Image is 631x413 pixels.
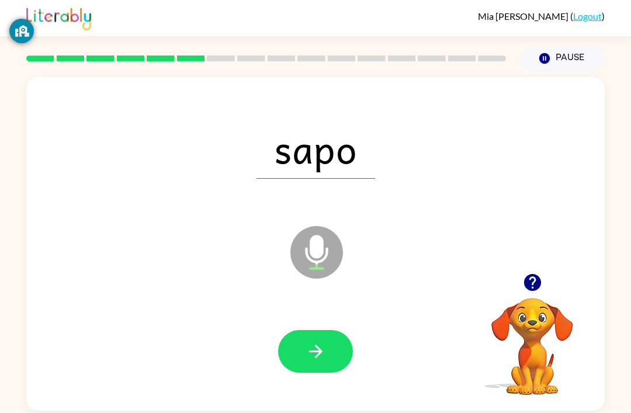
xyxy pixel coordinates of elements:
span: sapo [256,118,375,179]
button: Pause [520,45,605,72]
a: Logout [573,11,602,22]
div: ( ) [478,11,605,22]
button: GoGuardian Privacy Information [9,19,34,43]
img: Literably [26,5,91,30]
span: Mia [PERSON_NAME] [478,11,570,22]
video: Your browser must support playing .mp4 files to use Literably. Please try using another browser. [474,280,591,397]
